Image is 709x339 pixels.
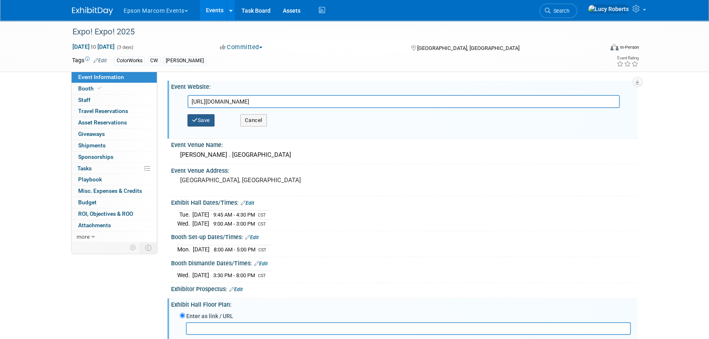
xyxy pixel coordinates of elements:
a: Event Information [72,72,157,83]
span: CST [258,221,266,227]
div: Event Website: [171,81,637,91]
td: [DATE] [192,210,209,219]
span: Attachments [78,222,111,228]
div: In-Person [620,44,639,50]
span: Event Information [78,74,124,80]
a: Edit [93,58,107,63]
span: to [90,43,97,50]
a: Edit [245,235,259,240]
a: Staff [72,95,157,106]
span: 9:45 AM - 4:30 PM [213,212,255,218]
td: [DATE] [192,219,209,228]
span: Budget [78,199,97,206]
span: CST [258,212,266,218]
span: 3:30 PM - 8:00 PM [213,272,255,278]
a: Budget [72,197,157,208]
span: [GEOGRAPHIC_DATA], [GEOGRAPHIC_DATA] [417,45,519,51]
a: Playbook [72,174,157,185]
button: Committed [217,43,266,52]
img: ExhibitDay [72,7,113,15]
a: Edit [254,261,268,267]
div: ColorWorks [114,56,145,65]
i: Booth reservation complete [97,86,102,90]
a: more [72,231,157,242]
td: Toggle Event Tabs [140,242,157,253]
span: Misc. Expenses & Credits [78,188,142,194]
a: Edit [241,200,254,206]
a: Asset Reservations [72,117,157,128]
span: CST [258,273,266,278]
td: [DATE] [192,271,209,280]
div: Booth Set-up Dates/Times: [171,231,637,242]
td: Personalize Event Tab Strip [126,242,140,253]
span: [DATE] [DATE] [72,43,115,50]
label: Enter as link / URL [186,312,233,320]
span: Booth [78,85,103,92]
div: Booth Dismantle Dates/Times: [171,257,637,268]
span: Playbook [78,176,102,183]
td: [DATE] [193,245,210,254]
td: Tue. [177,210,192,219]
button: Cancel [240,114,267,127]
a: ROI, Objectives & ROO [72,208,157,219]
td: Mon. [177,245,193,254]
div: Exhibitor Prospectus: [171,283,637,294]
div: Event Venue Address: [171,165,637,175]
pre: [GEOGRAPHIC_DATA], [GEOGRAPHIC_DATA] [180,176,356,184]
td: Tags [72,56,107,66]
span: Giveaways [78,131,105,137]
td: Wed. [177,271,192,280]
span: Search [551,8,569,14]
span: (3 days) [116,45,133,50]
span: 8:00 AM - 5:00 PM [214,246,255,253]
a: Giveaways [72,129,157,140]
div: Exhibit Hall Dates/Times: [171,197,637,207]
span: CST [258,247,266,253]
div: Exhibit Hall Floor Plan: [171,298,637,309]
div: Event Venue Name: [171,139,637,149]
button: Save [187,114,215,127]
img: Lucy Roberts [588,5,629,14]
span: ROI, Objectives & ROO [78,210,133,217]
a: Shipments [72,140,157,151]
span: Travel Reservations [78,108,128,114]
a: Sponsorships [72,151,157,163]
a: Travel Reservations [72,106,157,117]
span: 9:00 AM - 3:00 PM [213,221,255,227]
span: Asset Reservations [78,119,127,126]
span: Tasks [77,165,92,172]
td: Wed. [177,219,192,228]
div: [PERSON_NAME] . [GEOGRAPHIC_DATA] [177,149,631,161]
a: Booth [72,83,157,94]
span: Staff [78,97,90,103]
div: Event Format [555,43,639,55]
div: [PERSON_NAME] [163,56,206,65]
a: Edit [229,287,243,292]
div: Event Rating [616,56,639,60]
div: Expo! Expo! 2025 [70,25,591,39]
a: Attachments [72,220,157,231]
span: Sponsorships [78,154,113,160]
img: Format-Inperson.png [610,44,619,50]
span: more [77,233,90,240]
span: Shipments [78,142,106,149]
a: Tasks [72,163,157,174]
a: Misc. Expenses & Credits [72,185,157,197]
div: CW [148,56,160,65]
a: Search [540,4,577,18]
input: Enter URL [187,95,620,108]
